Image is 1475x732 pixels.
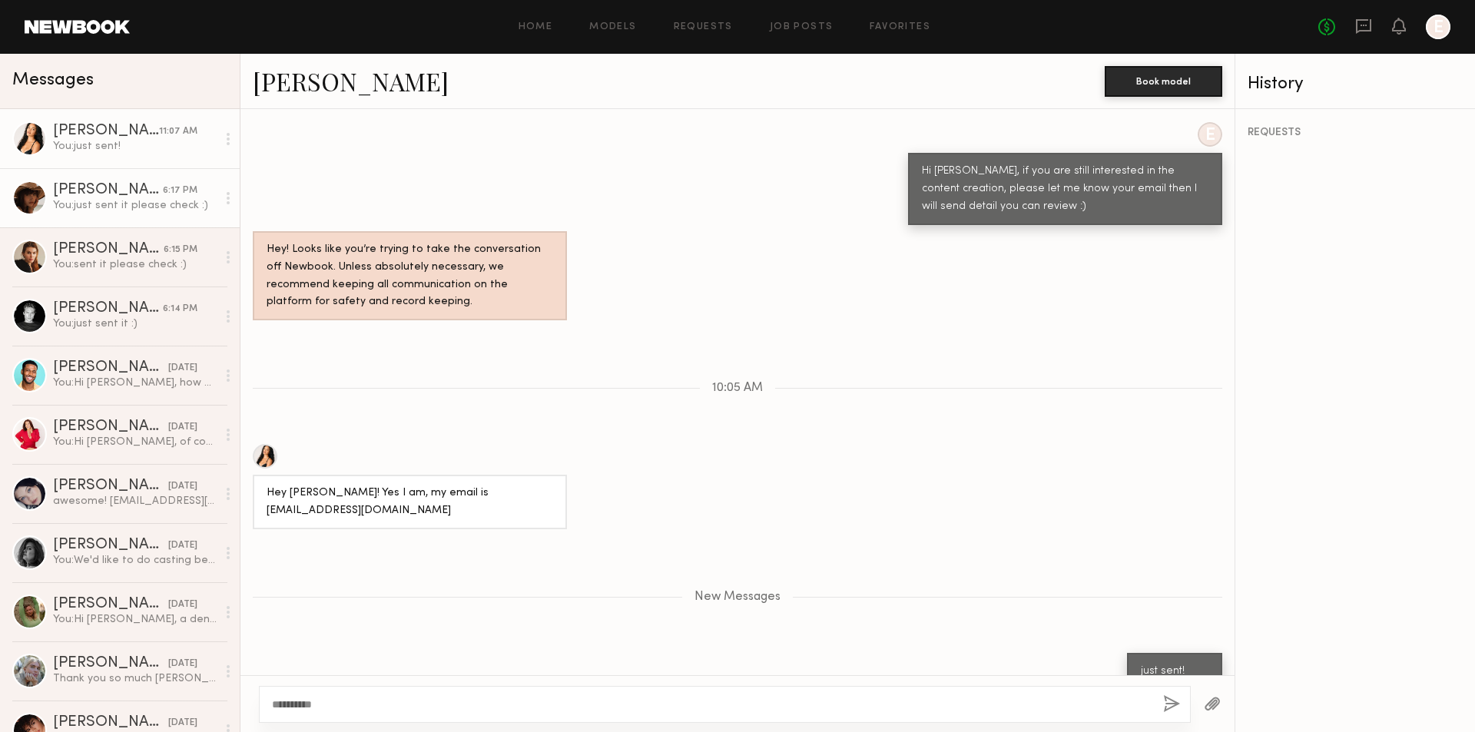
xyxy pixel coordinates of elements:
div: [PERSON_NAME] [53,419,168,435]
div: [PERSON_NAME] [53,301,163,316]
div: You: Hi [PERSON_NAME], a denim brand based in [GEOGRAPHIC_DATA] is looking for a tiktok live show... [53,612,217,627]
button: Book model [1105,66,1222,97]
div: [PERSON_NAME] [53,538,168,553]
div: [DATE] [168,538,197,553]
span: 10:05 AM [712,382,763,395]
a: Book model [1105,74,1222,87]
a: Favorites [870,22,930,32]
div: You: just sent it :) [53,316,217,331]
div: 6:17 PM [163,184,197,198]
div: You: Hi [PERSON_NAME], of course! Np, just let me know the time you can come by for a casting the... [53,435,217,449]
div: [DATE] [168,716,197,730]
div: [PERSON_NAME] [53,183,163,198]
a: Models [589,22,636,32]
div: [DATE] [168,657,197,671]
div: You: We'd like to do casting before the live show so if you can come by for a casting near downto... [53,553,217,568]
span: Messages [12,71,94,89]
span: New Messages [694,591,781,604]
div: You: Hi [PERSON_NAME], how are you? I'm looking for a content creator for one of my clients and w... [53,376,217,390]
div: [PERSON_NAME] [53,360,168,376]
div: [DATE] [168,598,197,612]
div: Thank you so much [PERSON_NAME] !!!! [53,671,217,686]
div: You: just sent it please check :) [53,198,217,213]
div: [PERSON_NAME] [53,242,164,257]
a: Requests [674,22,733,32]
div: 6:15 PM [164,243,197,257]
div: [PERSON_NAME] [53,715,168,730]
div: awesome! [EMAIL_ADDRESS][DOMAIN_NAME] [53,494,217,508]
a: Job Posts [770,22,834,32]
div: REQUESTS [1248,128,1463,138]
div: 6:14 PM [163,302,197,316]
div: [PERSON_NAME] [53,597,168,612]
div: [PERSON_NAME] [53,479,168,494]
div: You: sent it please check :) [53,257,217,272]
div: History [1248,75,1463,93]
div: [DATE] [168,479,197,494]
div: 11:07 AM [159,124,197,139]
div: Hey [PERSON_NAME]! Yes I am, my email is [EMAIL_ADDRESS][DOMAIN_NAME] [267,485,553,520]
div: just sent! [1141,663,1208,681]
div: [DATE] [168,361,197,376]
div: You: just sent! [53,139,217,154]
div: [PERSON_NAME] [53,124,159,139]
div: Hi [PERSON_NAME], if you are still interested in the content creation, please let me know your em... [922,163,1208,216]
a: Home [519,22,553,32]
div: [DATE] [168,420,197,435]
a: [PERSON_NAME] [253,65,449,98]
a: E [1426,15,1450,39]
div: Hey! Looks like you’re trying to take the conversation off Newbook. Unless absolutely necessary, ... [267,241,553,312]
div: [PERSON_NAME] [53,656,168,671]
